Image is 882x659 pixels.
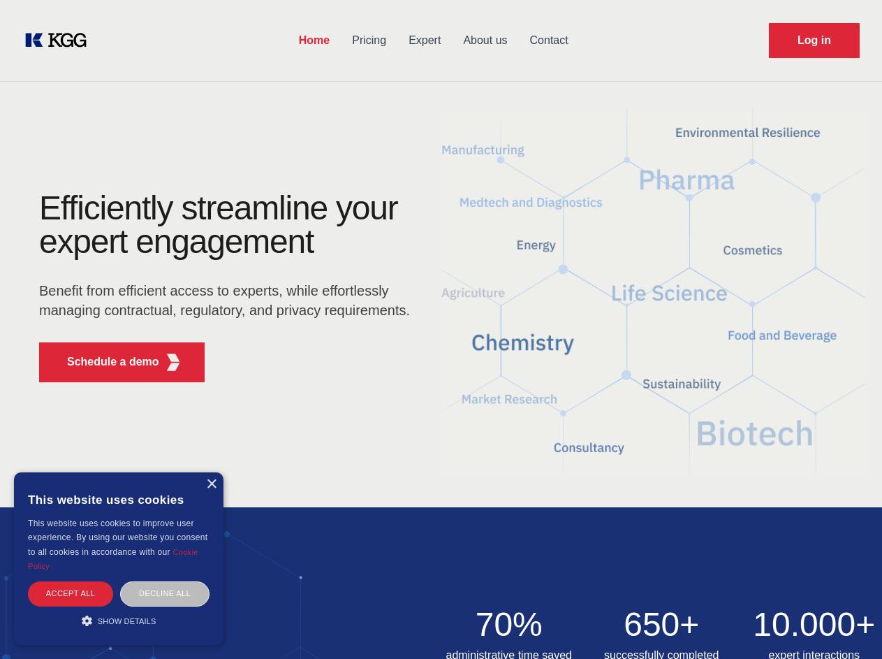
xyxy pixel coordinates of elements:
span: This website uses cookies to improve user experience. By using our website you consent to all coo... [28,519,207,557]
h2: 650+ [594,608,730,642]
a: KOL Knowledge Platform: Talk to Key External Experts (KEE) [22,29,98,52]
a: Contact [519,22,580,59]
span: Show details [98,617,156,625]
img: KGG Fifth Element RED [441,91,866,493]
a: Cookie Policy [28,548,198,570]
h2: 70% [441,608,578,642]
a: Expert [397,22,452,59]
div: This website uses cookies [28,483,210,516]
h1: Efficiently streamline your expert engagement [39,191,419,259]
p: Benefit from efficient access to experts, while effortlessly managing contractual, regulatory, an... [39,281,419,320]
div: Accept all [28,581,113,606]
img: KGG Fifth Element RED [165,354,182,371]
p: Schedule a demo [67,354,159,370]
div: Decline all [120,581,210,606]
div: Show details [28,614,210,628]
a: Pricing [341,22,397,59]
a: Request Demo [769,23,860,58]
a: About us [452,22,518,59]
div: Close [206,479,216,490]
button: Schedule a demoKGG Fifth Element RED [39,342,205,382]
a: Home [288,22,341,59]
